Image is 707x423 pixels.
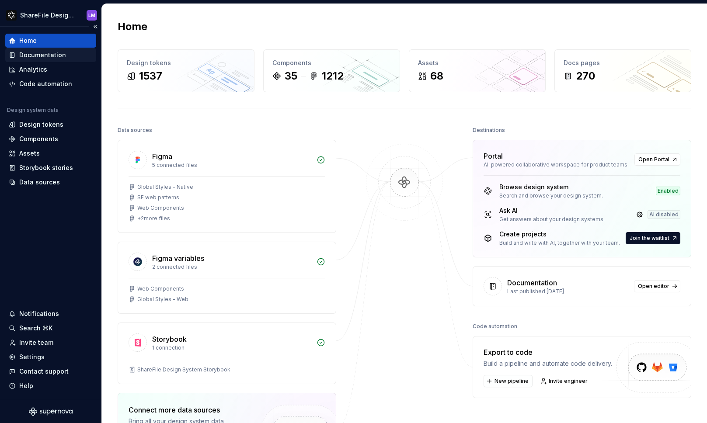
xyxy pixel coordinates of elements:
[19,51,66,59] div: Documentation
[89,21,101,33] button: Collapse sidebar
[20,11,76,20] div: ShareFile Design System
[152,264,311,270] div: 2 connected files
[322,69,344,83] div: 1212
[5,379,96,393] button: Help
[538,375,592,387] a: Invite engineer
[638,283,669,290] span: Open editor
[484,375,533,387] button: New pipeline
[5,307,96,321] button: Notifications
[5,62,96,76] a: Analytics
[152,253,204,264] div: Figma variables
[272,59,391,67] div: Components
[118,49,254,92] a: Design tokens1537
[499,230,620,239] div: Create projects
[19,353,45,361] div: Settings
[5,118,96,132] a: Design tokens
[634,153,680,166] a: Open Portal
[118,20,147,34] h2: Home
[129,405,247,415] div: Connect more data sources
[19,163,73,172] div: Storybook stories
[137,184,193,191] div: Global Styles - Native
[484,161,629,168] div: AI-powered collaborative workspace for product teams.
[19,135,58,143] div: Components
[549,378,588,385] span: Invite engineer
[554,49,691,92] a: Docs pages270
[5,77,96,91] a: Code automation
[152,334,187,344] div: Storybook
[19,381,33,390] div: Help
[118,322,336,384] a: Storybook1 connectionShareFile Design System Storybook
[29,407,73,416] svg: Supernova Logo
[19,36,37,45] div: Home
[484,359,612,368] div: Build a pipeline and automate code delivery.
[152,344,311,351] div: 1 connection
[137,205,184,211] div: Web Components
[118,140,336,233] a: Figma5 connected filesGlobal Styles - NativeSF web patternsWeb Components+2more files
[19,309,59,318] div: Notifications
[5,161,96,175] a: Storybook stories
[19,324,52,333] div: Search ⌘K
[5,146,96,160] a: Assets
[137,194,179,201] div: SF web patterns
[484,347,612,357] div: Export to code
[88,12,95,19] div: LM
[430,69,443,83] div: 68
[418,59,536,67] div: Assets
[626,232,680,244] button: Join the waitlist
[5,336,96,350] a: Invite team
[499,206,605,215] div: Ask AI
[5,132,96,146] a: Components
[6,10,17,21] img: 16fa4d48-c719-41e7-904a-cec51ff481f5.png
[409,49,546,92] a: Assets68
[495,378,529,385] span: New pipeline
[137,296,188,303] div: Global Styles - Web
[152,151,172,162] div: Figma
[499,239,620,246] div: Build and write with AI, together with your team.
[19,367,69,376] div: Contact support
[19,80,72,88] div: Code automation
[152,162,311,169] div: 5 connected files
[5,175,96,189] a: Data sources
[630,235,669,242] span: Join the waitlist
[5,364,96,378] button: Contact support
[137,285,184,292] div: Web Components
[118,242,336,314] a: Figma variables2 connected filesWeb ComponentsGlobal Styles - Web
[656,187,680,195] div: Enabled
[19,178,60,187] div: Data sources
[576,69,595,83] div: 270
[19,120,63,129] div: Design tokens
[484,151,503,161] div: Portal
[638,156,669,163] span: Open Portal
[648,210,680,219] div: AI disabled
[19,338,53,347] div: Invite team
[137,366,230,373] div: ShareFile Design System Storybook
[564,59,682,67] div: Docs pages
[2,6,100,24] button: ShareFile Design SystemLM
[499,192,603,199] div: Search and browse your design system.
[5,321,96,335] button: Search ⌘K
[507,288,629,295] div: Last published [DATE]
[7,107,59,114] div: Design system data
[634,280,680,292] a: Open editor
[499,183,603,191] div: Browse design system
[5,48,96,62] a: Documentation
[473,124,505,136] div: Destinations
[5,350,96,364] a: Settings
[507,277,557,288] div: Documentation
[499,216,605,223] div: Get answers about your design systems.
[118,124,152,136] div: Data sources
[139,69,162,83] div: 1537
[19,65,47,74] div: Analytics
[19,149,40,158] div: Assets
[285,69,297,83] div: 35
[263,49,400,92] a: Components351212
[473,320,517,333] div: Code automation
[137,215,170,222] div: + 2 more files
[127,59,245,67] div: Design tokens
[5,34,96,48] a: Home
